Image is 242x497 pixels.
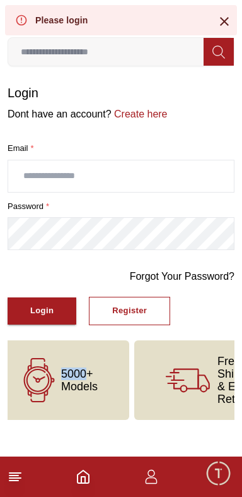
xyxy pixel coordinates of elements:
div: Register [112,304,147,318]
a: Home [76,469,91,484]
span: 5000+ Models [61,368,98,393]
label: Email [8,142,234,155]
button: Login [8,297,76,325]
div: Login [30,304,54,318]
a: Forgot Your Password? [130,269,234,284]
button: Register [89,297,170,325]
div: Please login [35,14,88,27]
p: Dont have an account? [8,107,234,122]
a: Create here [112,109,168,119]
div: Chat Widget [205,460,233,488]
label: password [8,200,234,213]
h1: Login [8,84,234,102]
